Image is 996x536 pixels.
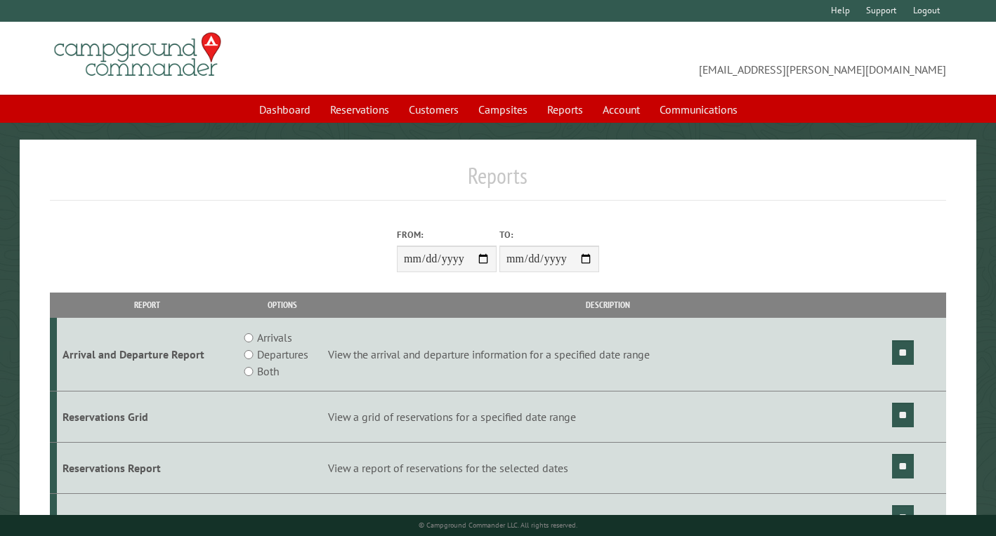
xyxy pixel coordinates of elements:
[539,96,591,123] a: Reports
[594,96,648,123] a: Account
[499,228,599,241] label: To:
[470,96,536,123] a: Campsites
[238,293,326,317] th: Options
[326,293,890,317] th: Description
[419,521,577,530] small: © Campground Commander LLC. All rights reserved.
[251,96,319,123] a: Dashboard
[651,96,746,123] a: Communications
[397,228,497,241] label: From:
[326,442,890,493] td: View a report of reservations for the selected dates
[400,96,467,123] a: Customers
[498,39,946,78] span: [EMAIL_ADDRESS][PERSON_NAME][DOMAIN_NAME]
[57,293,238,317] th: Report
[50,27,225,82] img: Campground Commander
[322,96,398,123] a: Reservations
[257,346,308,363] label: Departures
[326,318,890,391] td: View the arrival and departure information for a specified date range
[257,363,279,380] label: Both
[57,442,238,493] td: Reservations Report
[50,162,946,201] h1: Reports
[326,391,890,443] td: View a grid of reservations for a specified date range
[57,391,238,443] td: Reservations Grid
[257,329,292,346] label: Arrivals
[57,318,238,391] td: Arrival and Departure Report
